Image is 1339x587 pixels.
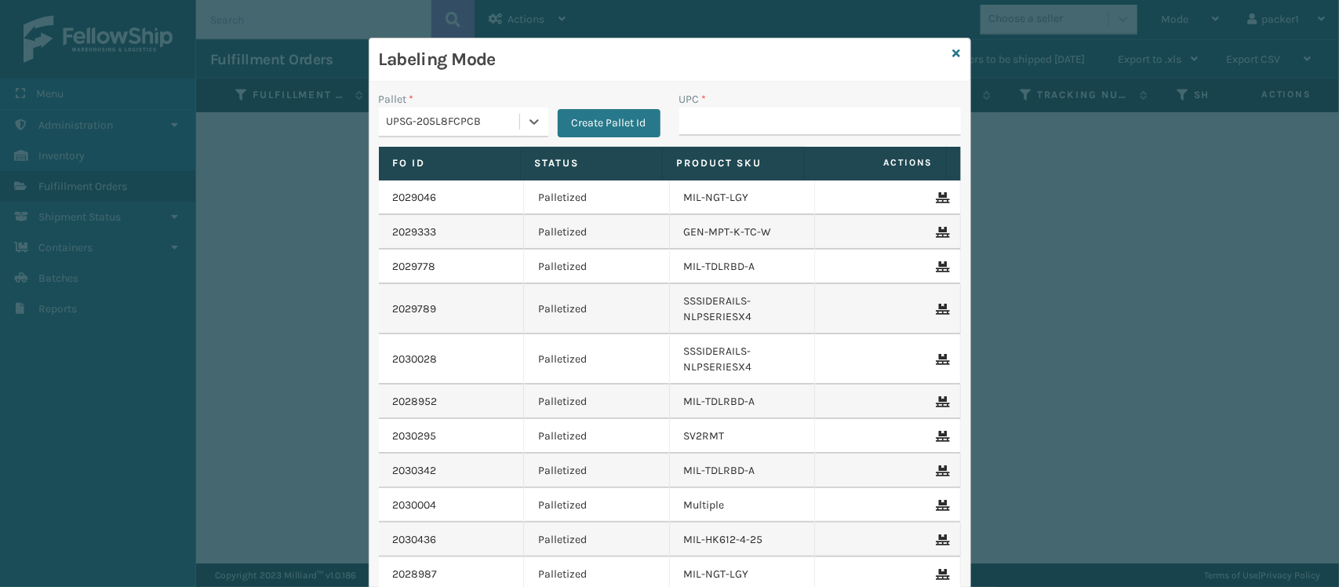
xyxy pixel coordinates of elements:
[937,534,946,545] i: Remove From Pallet
[393,463,437,479] a: 2030342
[393,428,437,444] a: 2030295
[937,396,946,407] i: Remove From Pallet
[670,180,816,215] td: MIL-NGT-LGY
[670,334,816,385] td: SSSIDERAILS-NLPSERIESX4
[670,488,816,523] td: Multiple
[524,284,670,334] td: Palletized
[393,156,506,170] label: Fo Id
[679,91,707,108] label: UPC
[937,192,946,203] i: Remove From Pallet
[524,454,670,488] td: Palletized
[393,567,438,582] a: 2028987
[670,385,816,419] td: MIL-TDLRBD-A
[524,488,670,523] td: Palletized
[535,156,648,170] label: Status
[677,156,790,170] label: Product SKU
[393,190,437,206] a: 2029046
[379,91,414,108] label: Pallet
[524,523,670,557] td: Palletized
[937,261,946,272] i: Remove From Pallet
[670,419,816,454] td: SV2RMT
[937,227,946,238] i: Remove From Pallet
[670,215,816,250] td: GEN-MPT-K-TC-W
[670,284,816,334] td: SSSIDERAILS-NLPSERIESX4
[524,250,670,284] td: Palletized
[393,259,436,275] a: 2029778
[937,500,946,511] i: Remove From Pallet
[393,352,438,367] a: 2030028
[524,419,670,454] td: Palletized
[524,385,670,419] td: Palletized
[937,354,946,365] i: Remove From Pallet
[393,224,437,240] a: 2029333
[524,334,670,385] td: Palletized
[810,150,943,176] span: Actions
[937,304,946,315] i: Remove From Pallet
[670,523,816,557] td: MIL-HK612-4-25
[937,431,946,442] i: Remove From Pallet
[387,114,521,130] div: UPSG-205L8FCPCB
[558,109,660,137] button: Create Pallet Id
[937,569,946,580] i: Remove From Pallet
[393,301,437,317] a: 2029789
[670,250,816,284] td: MIL-TDLRBD-A
[670,454,816,488] td: MIL-TDLRBD-A
[937,465,946,476] i: Remove From Pallet
[393,394,438,410] a: 2028952
[379,48,947,71] h3: Labeling Mode
[393,498,437,513] a: 2030004
[524,215,670,250] td: Palletized
[524,180,670,215] td: Palletized
[393,532,437,548] a: 2030436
